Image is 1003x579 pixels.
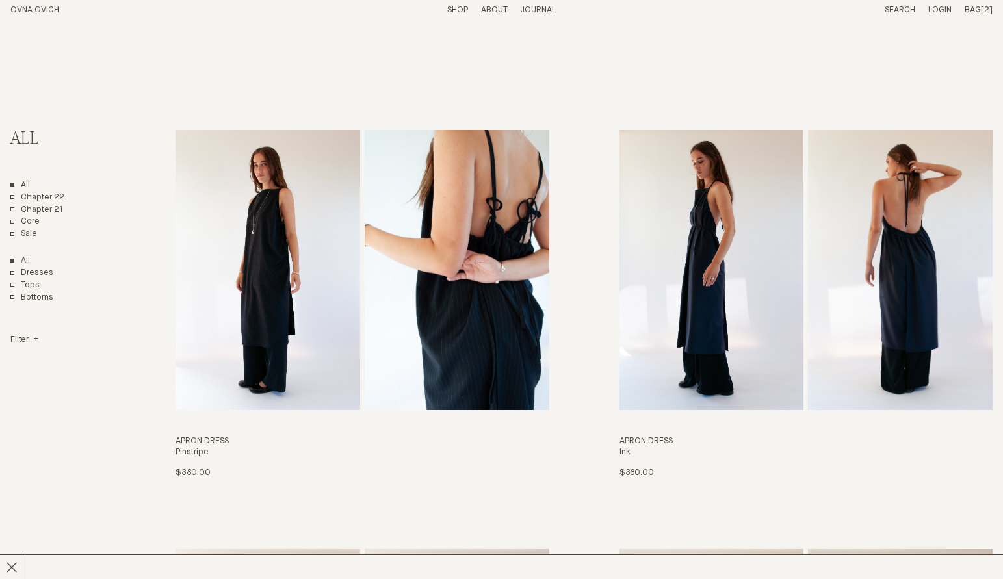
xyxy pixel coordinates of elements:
a: Apron Dress [176,130,549,479]
span: [2] [981,6,993,14]
h4: Pinstripe [176,447,549,458]
a: Bottoms [10,292,53,303]
a: Journal [521,6,556,14]
img: Apron Dress [619,130,804,410]
a: Sale [10,229,37,240]
a: Search [885,6,915,14]
h4: Ink [619,447,993,458]
a: Home [10,6,59,14]
a: Dresses [10,268,53,279]
a: Chapter 22 [10,192,64,203]
summary: Filter [10,335,38,346]
a: All [10,180,30,191]
a: Apron Dress [619,130,993,479]
summary: About [481,5,508,16]
h2: All [10,130,124,149]
span: $380.00 [176,469,210,477]
span: Bag [965,6,981,14]
h3: Apron Dress [176,436,549,447]
a: Show All [10,255,30,266]
img: Apron Dress [176,130,360,410]
span: $380.00 [619,469,654,477]
a: Core [10,216,40,227]
h3: Apron Dress [619,436,993,447]
a: Tops [10,280,40,291]
a: Login [928,6,952,14]
a: Shop [447,6,468,14]
a: Chapter 21 [10,205,63,216]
